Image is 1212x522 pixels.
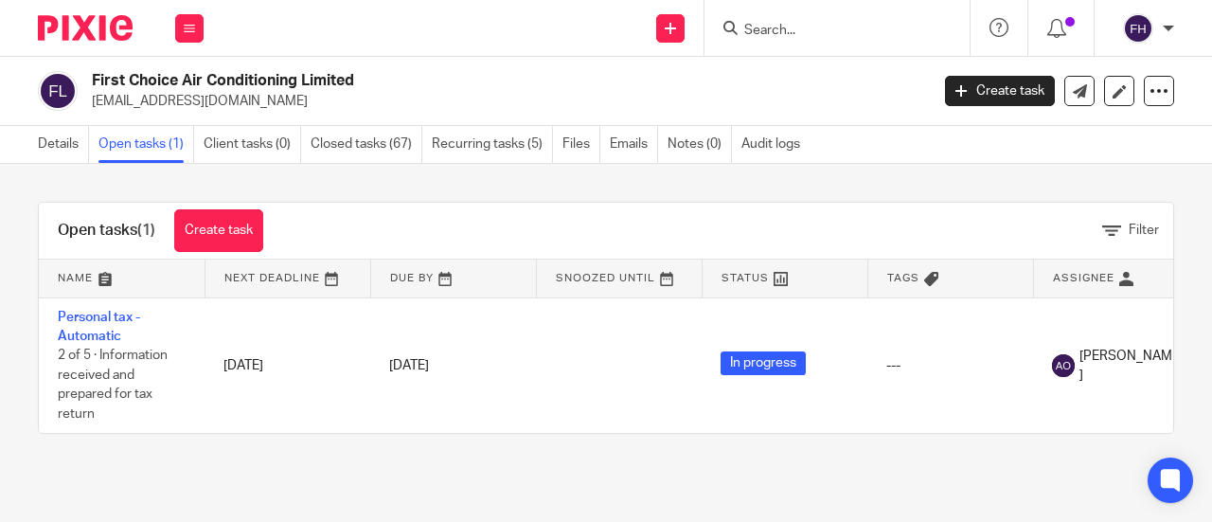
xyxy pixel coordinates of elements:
[205,297,370,433] td: [DATE]
[38,15,133,41] img: Pixie
[742,23,913,40] input: Search
[92,92,917,111] p: [EMAIL_ADDRESS][DOMAIN_NAME]
[886,356,1014,375] div: ---
[432,126,553,163] a: Recurring tasks (5)
[38,71,78,111] img: svg%3E
[562,126,600,163] a: Files
[204,126,301,163] a: Client tasks (0)
[668,126,732,163] a: Notes (0)
[58,349,168,421] span: 2 of 5 · Information received and prepared for tax return
[721,351,806,375] span: In progress
[58,311,140,343] a: Personal tax - Automatic
[98,126,194,163] a: Open tasks (1)
[1079,347,1180,386] span: [PERSON_NAME]
[556,273,655,283] span: Snoozed Until
[1052,354,1075,377] img: svg%3E
[58,221,155,241] h1: Open tasks
[389,359,429,372] span: [DATE]
[1129,224,1159,237] span: Filter
[137,223,155,238] span: (1)
[945,76,1055,106] a: Create task
[38,126,89,163] a: Details
[92,71,752,91] h2: First Choice Air Conditioning Limited
[311,126,422,163] a: Closed tasks (67)
[1123,13,1153,44] img: svg%3E
[741,126,810,163] a: Audit logs
[610,126,658,163] a: Emails
[174,209,263,252] a: Create task
[722,273,769,283] span: Status
[887,273,919,283] span: Tags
